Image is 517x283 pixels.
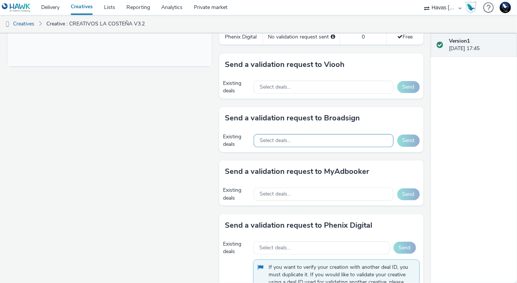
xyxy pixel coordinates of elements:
[225,113,360,124] h3: Send a validation request to Broadsign
[259,245,290,251] span: Select deals...
[225,166,369,177] h3: Send a validation request to MyAdbooker
[394,242,416,254] button: Send
[331,33,335,41] div: Please select a deal below and click on Send to send a validation request to Phenix Digital.
[67,23,137,149] img: Advertisement preview
[260,84,291,90] span: Select deals...
[2,3,31,12] img: undefined Logo
[225,220,372,231] h3: Send a validation request to Phenix Digital
[500,2,511,13] img: Support Hawk
[449,37,511,53] div: [DATE] 17:45
[260,191,291,197] span: Select deals...
[219,29,263,44] td: Phenix Digital
[465,1,480,13] a: Hawk Academy
[398,33,413,40] span: Free
[362,33,365,40] span: 0
[449,37,470,44] strong: Version 1
[267,33,336,41] div: No validation request sent
[223,187,250,202] div: Existing deals
[223,240,250,256] div: Existing deals
[223,80,250,95] div: Existing deals
[465,1,477,13] img: Hawk Academy
[223,133,250,148] div: Existing deals
[260,138,291,144] span: Select deals...
[397,188,420,200] button: Send
[397,135,420,147] button: Send
[43,15,149,33] a: Creative : CREATIVOS LA COSTEÑA V3.2
[397,81,420,93] button: Send
[4,21,11,28] img: dooh
[225,59,345,70] h3: Send a validation request to Viooh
